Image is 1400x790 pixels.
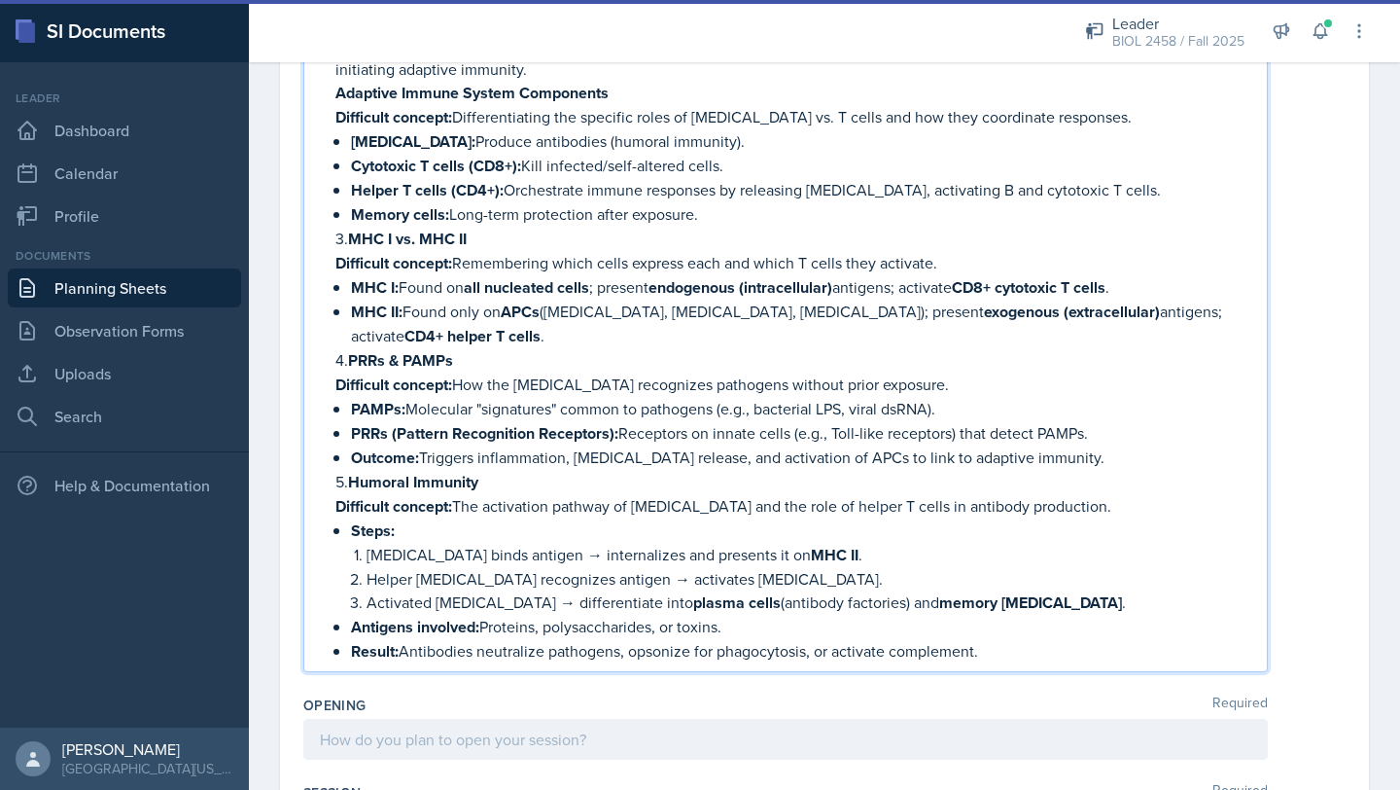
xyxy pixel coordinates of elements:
[351,446,1251,470] p: Triggers inflammation, [MEDICAL_DATA] release, and activation of APCs to link to adaptive immunity.
[367,543,1251,567] p: [MEDICAL_DATA] binds antigen → internalizes and presents it on .
[8,247,241,265] div: Documents
[1112,31,1244,52] div: BIOL 2458 / Fall 2025
[62,739,233,759] div: [PERSON_NAME]
[351,398,405,420] strong: PAMPs:
[351,616,479,638] strong: Antigens involved:
[351,640,399,663] strong: Result:
[367,567,1251,591] p: Helper [MEDICAL_DATA] recognizes antigen → activates [MEDICAL_DATA].
[62,759,233,778] div: [GEOGRAPHIC_DATA][US_STATE]
[351,154,1251,178] p: Kill infected/self-altered cells.
[303,696,366,715] label: Opening
[811,544,858,566] strong: MHC II
[501,301,540,323] strong: APCs
[335,348,1251,373] p: 4.
[8,154,241,193] a: Calendar
[351,129,1251,154] p: Produce antibodies (humoral immunity).
[351,275,1251,300] p: Found on ; present antigens; activate .
[351,639,1251,664] p: Antibodies neutralize pathogens, opsonize for phagocytosis, or activate complement.
[335,252,452,274] strong: Difficult concept:
[351,178,1251,202] p: Orchestrate immune responses by releasing [MEDICAL_DATA], activating B and cytotoxic T cells.
[335,106,452,128] strong: Difficult concept:
[335,495,452,518] strong: Difficult concept:
[367,591,1251,615] p: Activated [MEDICAL_DATA] → differentiate into (antibody factories) and .
[351,203,449,226] strong: Memory cells:
[648,276,832,299] strong: endogenous (intracellular)
[335,494,1251,519] p: The activation pathway of [MEDICAL_DATA] and the role of helper T cells in antibody production.
[351,422,618,445] strong: PRRs (Pattern Recognition Receptors):
[335,251,1251,275] p: Remembering which cells express each and which T cells they activate.
[351,615,1251,639] p: Proteins, polysaccharides, or toxins.
[693,592,781,614] strong: plasma cells
[348,471,478,493] strong: Humoral Immunity
[351,397,1251,421] p: Molecular "signatures" common to pathogens (e.g., bacterial LPS, viral dsRNA).
[348,349,453,372] strong: PRRs & PAMPs
[984,301,1160,323] strong: exogenous (extracellular)
[8,197,241,235] a: Profile
[404,325,541,347] strong: CD4+ helper T cells
[351,179,504,201] strong: Helper T cells (CD4+):
[351,155,521,177] strong: Cytotoxic T cells (CD8+):
[335,374,452,396] strong: Difficult concept:
[8,354,241,393] a: Uploads
[1212,696,1268,715] span: Required
[8,466,241,505] div: Help & Documentation
[351,421,1251,446] p: Receptors on innate cells (e.g., Toll-like receptors) that detect PAMPs.
[351,300,1251,348] p: Found only on ([MEDICAL_DATA], [MEDICAL_DATA], [MEDICAL_DATA]); present antigens; activate .
[335,105,1251,129] p: Differentiating the specific roles of [MEDICAL_DATA] vs. T cells and how they coordinate responses.
[351,130,475,153] strong: [MEDICAL_DATA]:
[8,269,241,307] a: Planning Sheets
[952,276,1105,299] strong: CD8+ cytotoxic T cells
[351,301,402,323] strong: MHC II:
[335,227,1251,251] p: 3.
[351,520,395,542] strong: Steps:
[8,111,241,150] a: Dashboard
[939,592,1122,614] strong: memory [MEDICAL_DATA]
[335,373,1251,397] p: How the [MEDICAL_DATA] recognizes pathogens without prior exposure.
[348,228,467,250] strong: MHC I vs. MHC II
[351,276,399,299] strong: MHC I:
[351,447,419,469] strong: Outcome:
[335,82,609,104] strong: Adaptive Immune System Components
[8,397,241,436] a: Search
[8,90,241,107] div: Leader
[464,276,589,299] strong: all nucleated cells
[351,202,1251,227] p: Long-term protection after exposure.
[8,311,241,350] a: Observation Forms
[335,470,1251,494] p: 5.
[1112,12,1244,35] div: Leader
